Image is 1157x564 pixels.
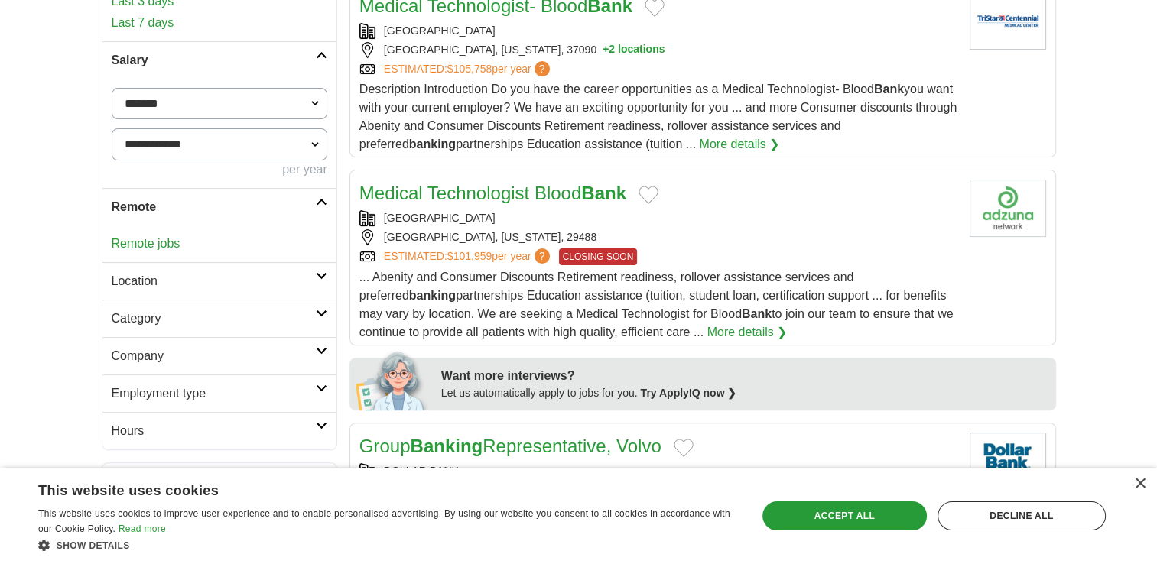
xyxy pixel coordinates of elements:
[641,387,737,399] a: Try ApplyIQ now ❯
[359,436,661,456] a: GroupBankingRepresentative, Volvo
[441,385,1047,401] div: Let us automatically apply to jobs for you.
[38,477,697,500] div: This website uses cookies
[112,422,316,440] h2: Hours
[356,349,430,410] img: apply-iq-scientist.png
[1134,478,1146,490] div: Close
[112,272,316,290] h2: Location
[603,42,665,58] button: +2 locations
[441,367,1047,385] div: Want more interviews?
[38,537,736,553] div: Show details
[535,61,550,76] span: ?
[409,289,456,302] strong: banking
[447,250,492,262] span: $101,959
[112,237,180,250] a: Remote jobs
[38,508,730,534] span: This website uses cookies to improve user experience and to enable personalised advertising. By u...
[559,248,638,265] span: CLOSING SOON
[112,51,316,70] h2: Salary
[384,61,553,77] a: ESTIMATED:$105,758per year?
[603,42,609,58] span: +
[359,210,957,226] div: [GEOGRAPHIC_DATA]
[102,188,336,225] a: Remote
[57,540,130,551] span: Show details
[102,262,336,300] a: Location
[674,439,694,457] button: Add to favorite jobs
[359,271,954,339] span: ... Abenity and Consumer Discounts Retirement readiness, rollover assistance services and preferr...
[384,465,459,477] a: DOLLAR BANK
[384,24,496,37] a: [GEOGRAPHIC_DATA]
[359,83,957,151] span: Description Introduction Do you have the career opportunities as a Medical Technologist- Blood yo...
[874,83,904,96] strong: Bank
[359,42,957,58] div: [GEOGRAPHIC_DATA], [US_STATE], 37090
[762,501,927,530] div: Accept all
[102,337,336,374] a: Company
[112,14,327,32] a: Last 7 days
[411,436,483,456] strong: Banking
[112,347,316,365] h2: Company
[112,384,316,403] h2: Employment type
[639,186,658,204] button: Add to favorite jobs
[970,180,1046,237] img: Company logo
[707,323,788,342] a: More details ❯
[102,300,336,337] a: Category
[359,229,957,245] div: [GEOGRAPHIC_DATA], [US_STATE], 29488
[359,183,626,203] a: Medical Technologist BloodBank
[112,310,316,328] h2: Category
[119,523,166,534] a: Read more, opens a new window
[384,248,553,265] a: ESTIMATED:$101,959per year?
[102,374,336,412] a: Employment type
[938,501,1106,530] div: Decline all
[112,198,316,216] h2: Remote
[409,138,456,151] strong: banking
[535,248,550,264] span: ?
[581,183,626,203] strong: Bank
[970,433,1046,490] img: Dollar Bank logo
[742,307,772,320] strong: Bank
[102,41,336,79] a: Salary
[112,160,327,179] div: per year
[447,63,492,75] span: $105,758
[699,135,779,154] a: More details ❯
[102,412,336,449] a: Hours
